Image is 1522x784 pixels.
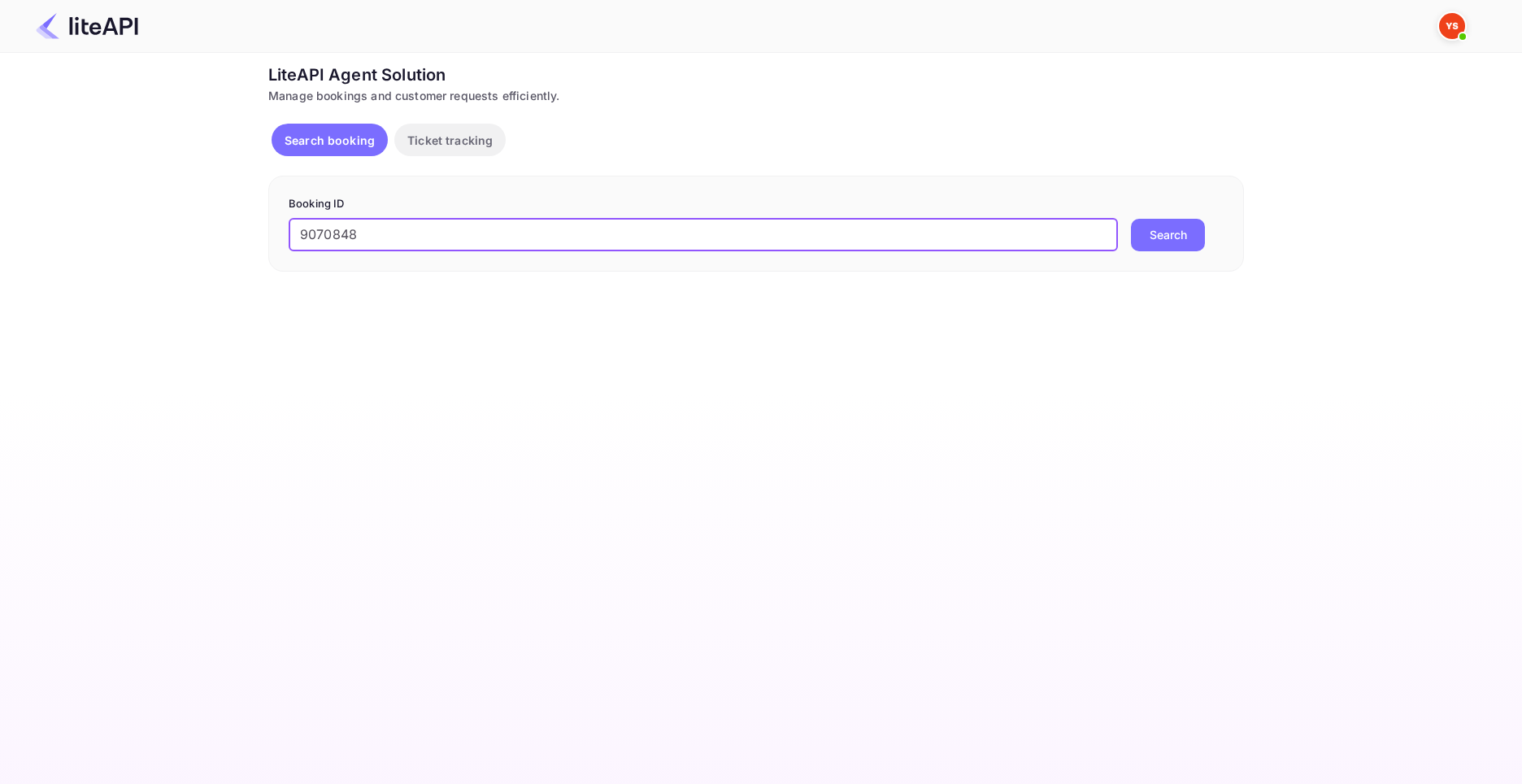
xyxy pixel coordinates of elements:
p: Booking ID [289,196,1224,212]
button: Search [1131,219,1205,251]
img: Yandex Support [1439,13,1465,39]
input: Enter Booking ID (e.g., 63782194) [289,219,1118,251]
div: Manage bookings and customer requests efficiently. [268,87,1244,104]
img: LiteAPI Logo [36,13,138,39]
p: Ticket tracking [407,132,493,149]
p: Search booking [285,132,375,149]
div: LiteAPI Agent Solution [268,63,1244,87]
